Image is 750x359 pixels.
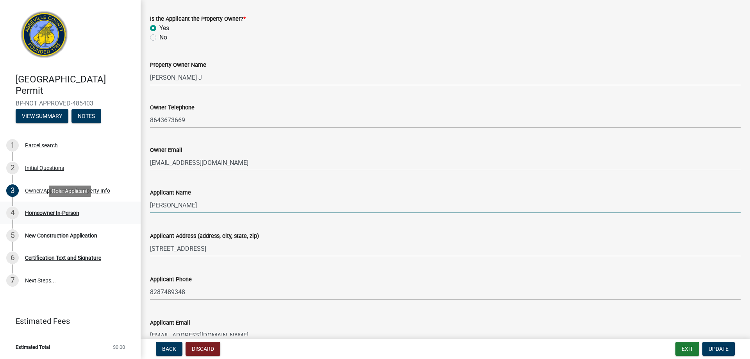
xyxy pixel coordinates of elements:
button: Back [156,342,182,356]
label: Owner Telephone [150,105,195,111]
label: Applicant Address (address, city, state, zip) [150,234,259,239]
div: 3 [6,184,19,197]
label: Applicant Email [150,320,190,326]
label: Owner Email [150,148,182,153]
label: Applicant Phone [150,277,192,282]
button: Discard [186,342,220,356]
wm-modal-confirm: Summary [16,113,68,120]
div: 2 [6,162,19,174]
div: Owner/Applicant and Property Info [25,188,110,193]
button: Exit [675,342,699,356]
div: Initial Questions [25,165,64,171]
div: Certification Text and Signature [25,255,101,261]
label: Applicant Name [150,190,191,196]
div: 1 [6,139,19,152]
div: 7 [6,274,19,287]
span: BP-NOT APPROVED-485403 [16,100,125,107]
div: 5 [6,229,19,242]
div: 4 [6,207,19,219]
div: Homeowner In-Person [25,210,79,216]
div: New Construction Application [25,233,97,238]
div: 6 [6,252,19,264]
img: Abbeville County, South Carolina [16,8,73,66]
label: No [159,33,167,42]
span: Estimated Total [16,345,50,350]
div: Parcel search [25,143,58,148]
label: Is the Applicant the Property Owner? [150,16,246,22]
wm-modal-confirm: Notes [71,113,101,120]
a: Estimated Fees [6,313,128,329]
span: $0.00 [113,345,125,350]
button: Notes [71,109,101,123]
label: Property Owner Name [150,63,206,68]
span: Update [709,346,729,352]
button: View Summary [16,109,68,123]
button: Update [702,342,735,356]
div: Role: Applicant [49,186,91,197]
h4: [GEOGRAPHIC_DATA] Permit [16,74,134,96]
label: Yes [159,23,169,33]
span: Back [162,346,176,352]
